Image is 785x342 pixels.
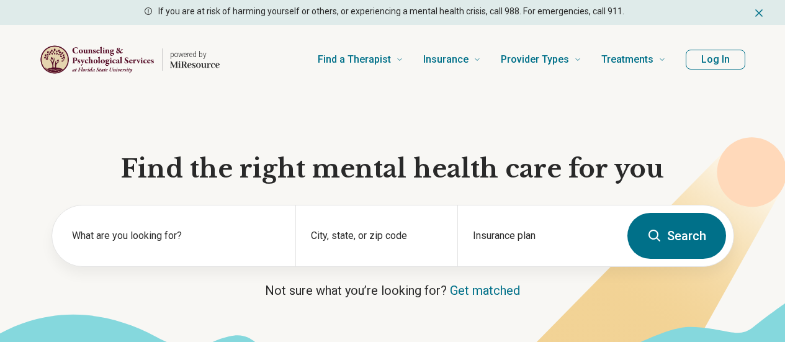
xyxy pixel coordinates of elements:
[501,35,581,84] a: Provider Types
[52,153,734,185] h1: Find the right mental health care for you
[318,51,391,68] span: Find a Therapist
[686,50,745,70] button: Log In
[318,35,403,84] a: Find a Therapist
[52,282,734,299] p: Not sure what you’re looking for?
[601,51,653,68] span: Treatments
[753,5,765,20] button: Dismiss
[423,35,481,84] a: Insurance
[423,51,469,68] span: Insurance
[501,51,569,68] span: Provider Types
[158,5,624,18] p: If you are at risk of harming yourself or others, or experiencing a mental health crisis, call 98...
[627,213,726,259] button: Search
[170,50,220,60] p: powered by
[601,35,666,84] a: Treatments
[40,40,220,79] a: Home page
[72,228,280,243] label: What are you looking for?
[450,283,520,298] a: Get matched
